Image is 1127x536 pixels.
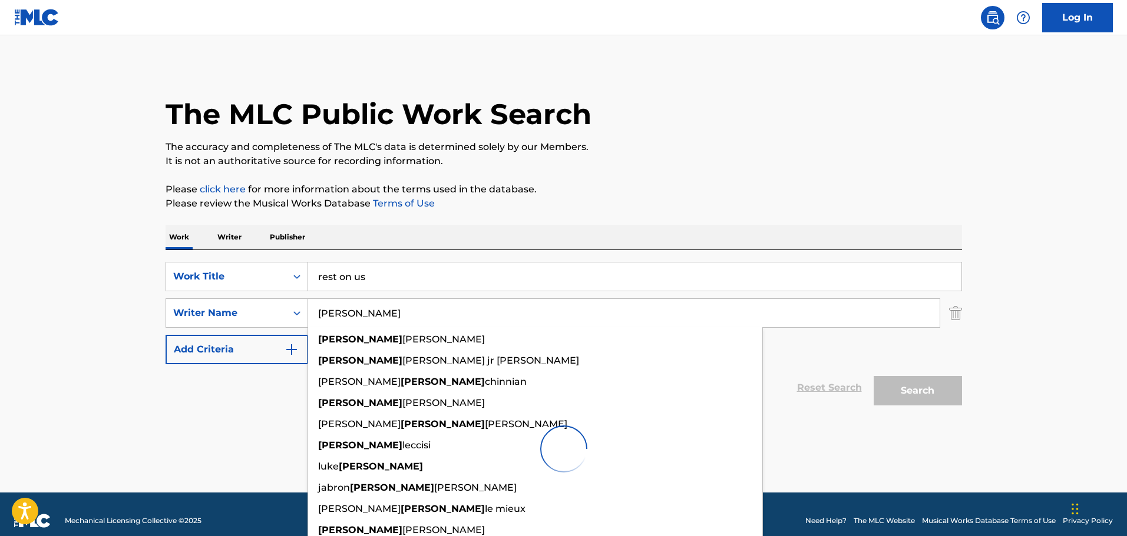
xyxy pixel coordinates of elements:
div: Writer Name [173,306,279,320]
img: 9d2ae6d4665cec9f34b9.svg [285,342,299,357]
div: Drag [1072,491,1079,527]
p: Publisher [266,225,309,249]
strong: [PERSON_NAME] [350,482,434,493]
span: [PERSON_NAME] jr [PERSON_NAME] [402,355,579,366]
a: Public Search [981,6,1004,29]
form: Search Form [166,262,962,411]
p: Work [166,225,193,249]
img: Delete Criterion [949,298,962,328]
p: Writer [214,225,245,249]
p: The accuracy and completeness of The MLC's data is determined solely by our Members. [166,140,962,154]
span: [PERSON_NAME] [402,334,485,345]
span: le mieux [485,503,526,514]
img: MLC Logo [14,9,60,26]
span: chinnian [485,376,527,387]
p: Please review the Musical Works Database [166,197,962,211]
a: Musical Works Database Terms of Use [922,515,1056,526]
a: Privacy Policy [1063,515,1113,526]
a: The MLC Website [854,515,915,526]
img: help [1016,11,1030,25]
strong: [PERSON_NAME] [401,503,485,514]
strong: [PERSON_NAME] [318,355,402,366]
iframe: Chat Widget [1068,480,1127,536]
strong: [PERSON_NAME] [318,334,402,345]
a: click here [200,184,246,195]
strong: [PERSON_NAME] [401,376,485,387]
strong: [PERSON_NAME] [318,524,402,535]
span: [PERSON_NAME] [318,376,401,387]
span: [PERSON_NAME] [402,524,485,535]
strong: [PERSON_NAME] [318,397,402,408]
p: Please for more information about the terms used in the database. [166,182,962,197]
div: Help [1012,6,1035,29]
span: jabron [318,482,350,493]
a: Need Help? [805,515,847,526]
p: It is not an authoritative source for recording information. [166,154,962,168]
h1: The MLC Public Work Search [166,96,591,132]
span: [PERSON_NAME] [402,397,485,408]
span: [PERSON_NAME] [318,503,401,514]
img: logo [14,514,51,528]
div: Work Title [173,269,279,284]
a: Log In [1042,3,1113,32]
img: preloader [534,420,593,478]
img: search [986,11,1000,25]
span: [PERSON_NAME] [434,482,517,493]
a: Terms of Use [371,198,435,209]
span: Mechanical Licensing Collective © 2025 [65,515,201,526]
button: Add Criteria [166,335,308,364]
